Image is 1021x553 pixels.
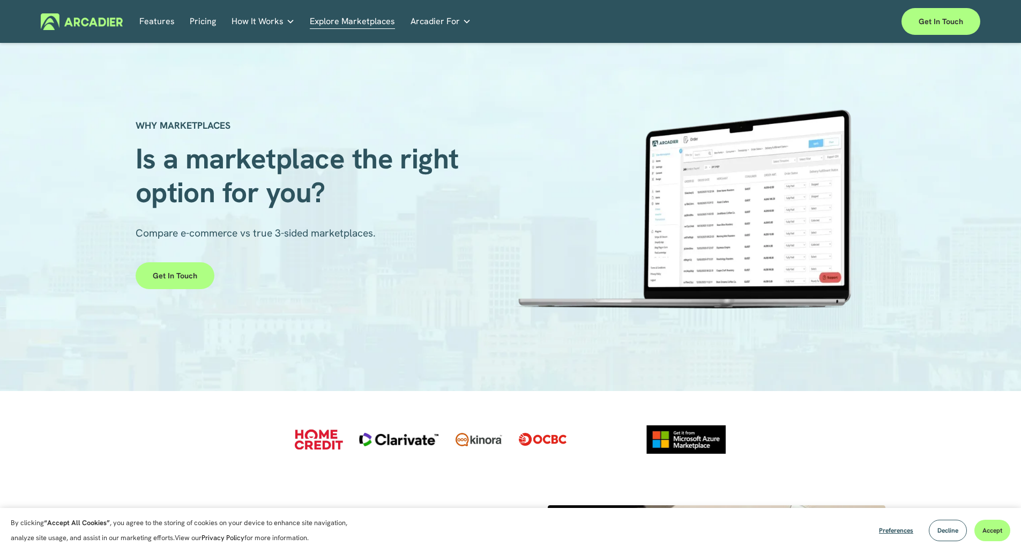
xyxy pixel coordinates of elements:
[136,119,230,131] strong: WHY MARKETPLACES
[929,520,967,541] button: Decline
[41,13,123,30] img: Arcadier
[11,515,359,545] p: By clicking , you agree to the storing of cookies on your device to enhance site navigation, anal...
[232,14,284,29] span: How It Works
[879,526,913,535] span: Preferences
[190,13,216,30] a: Pricing
[139,13,175,30] a: Features
[202,533,244,542] a: Privacy Policy
[901,8,980,35] a: Get in touch
[871,520,921,541] button: Preferences
[411,14,460,29] span: Arcadier For
[411,13,471,30] a: folder dropdown
[974,520,1010,541] button: Accept
[44,518,110,527] strong: “Accept All Cookies”
[136,226,376,240] span: Compare e-commerce vs true 3-sided marketplaces.
[136,140,466,210] span: Is a marketplace the right option for you?
[310,13,395,30] a: Explore Marketplaces
[937,526,958,535] span: Decline
[232,13,295,30] a: folder dropdown
[136,262,214,289] a: Get in touch
[982,526,1002,535] span: Accept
